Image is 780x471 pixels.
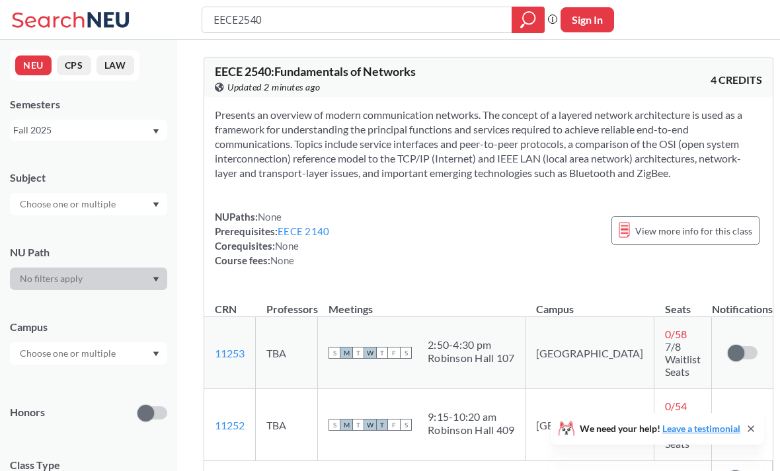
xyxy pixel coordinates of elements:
[428,338,514,351] div: 2:50 - 4:30 pm
[278,225,329,237] a: EECE 2140
[10,268,167,290] div: Dropdown arrow
[10,320,167,334] div: Campus
[227,80,321,94] span: Updated 2 minutes ago
[340,419,352,431] span: M
[428,351,514,365] div: Robinson Hall 107
[215,108,762,180] section: Presents an overview of modern communication networks. The concept of a layered network architect...
[340,347,352,359] span: M
[428,423,514,437] div: Robinson Hall 409
[712,289,773,317] th: Notifications
[364,347,376,359] span: W
[10,342,167,365] div: Dropdown arrow
[153,202,159,207] svg: Dropdown arrow
[526,289,654,317] th: Campus
[665,328,687,340] span: 0 / 58
[665,340,701,378] span: 7/8 Waitlist Seats
[561,7,614,32] button: Sign In
[153,129,159,134] svg: Dropdown arrow
[635,223,752,239] span: View more info for this class
[665,412,701,450] span: 5/8 Waitlist Seats
[329,419,340,431] span: S
[97,55,134,75] button: LAW
[153,351,159,357] svg: Dropdown arrow
[57,55,91,75] button: CPS
[10,245,167,260] div: NU Path
[711,73,762,87] span: 4 CREDITS
[388,347,400,359] span: F
[212,9,502,31] input: Class, professor, course number, "phrase"
[10,170,167,185] div: Subject
[352,419,364,431] span: T
[520,11,536,29] svg: magnifying glass
[10,97,167,112] div: Semesters
[153,277,159,282] svg: Dropdown arrow
[580,424,740,433] span: We need your help!
[270,254,294,266] span: None
[256,317,318,389] td: TBA
[215,64,416,79] span: EECE 2540 : Fundamentals of Networks
[215,209,329,268] div: NUPaths: Prerequisites: Corequisites: Course fees:
[256,389,318,461] td: TBA
[10,193,167,215] div: Dropdown arrow
[376,419,388,431] span: T
[526,389,654,461] td: [GEOGRAPHIC_DATA]
[329,347,340,359] span: S
[10,120,167,141] div: Fall 2025Dropdown arrow
[215,347,245,359] a: 11253
[654,289,712,317] th: Seats
[13,345,124,361] input: Choose one or multiple
[352,347,364,359] span: T
[15,55,52,75] button: NEU
[275,240,299,252] span: None
[13,123,151,137] div: Fall 2025
[10,405,45,420] p: Honors
[512,7,545,33] div: magnifying glass
[215,419,245,431] a: 11252
[400,347,412,359] span: S
[13,196,124,212] input: Choose one or multiple
[376,347,388,359] span: T
[364,419,376,431] span: W
[665,400,687,412] span: 0 / 54
[662,423,740,434] a: Leave a testimonial
[215,302,237,316] div: CRN
[318,289,526,317] th: Meetings
[388,419,400,431] span: F
[258,211,282,223] span: None
[400,419,412,431] span: S
[428,410,514,423] div: 9:15 - 10:20 am
[256,289,318,317] th: Professors
[526,317,654,389] td: [GEOGRAPHIC_DATA]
